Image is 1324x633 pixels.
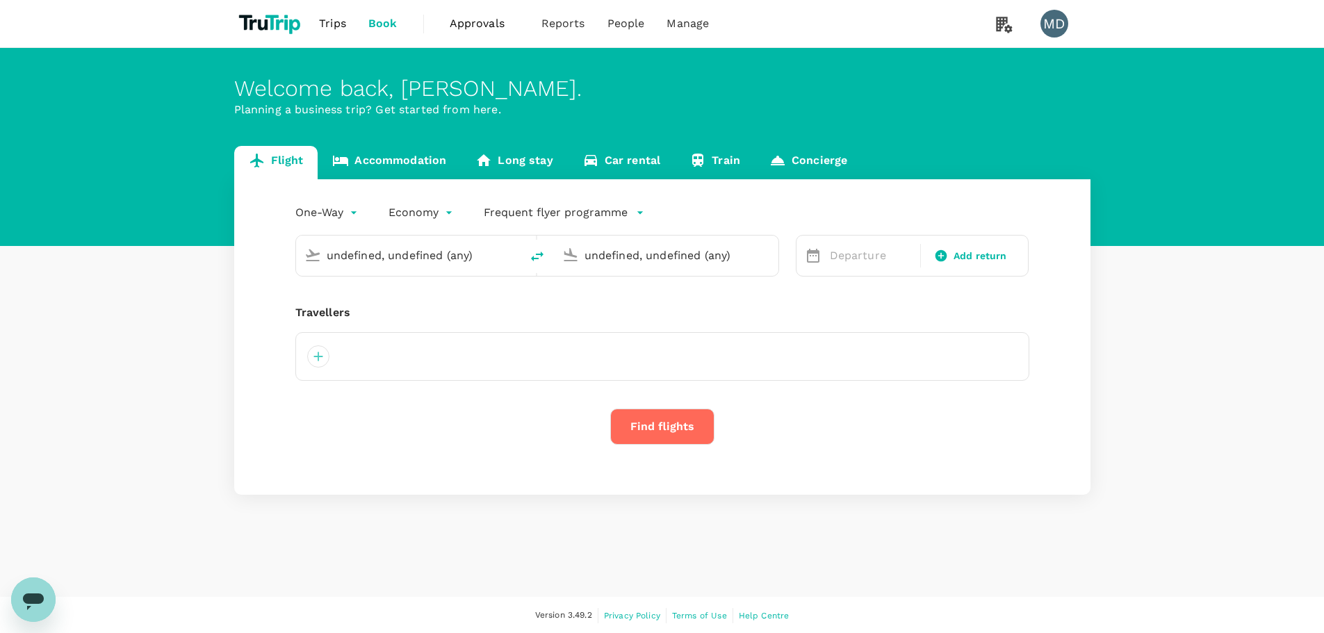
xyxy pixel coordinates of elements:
[234,8,309,39] img: TruTrip logo
[368,15,398,32] span: Book
[319,15,346,32] span: Trips
[234,146,318,179] a: Flight
[1040,10,1068,38] div: MD
[521,240,554,273] button: delete
[234,101,1090,118] p: Planning a business trip? Get started from here.
[450,15,519,32] span: Approvals
[610,409,714,445] button: Find flights
[484,204,628,221] p: Frequent flyer programme
[568,146,676,179] a: Car rental
[295,202,361,224] div: One-Way
[672,608,727,623] a: Terms of Use
[511,254,514,256] button: Open
[484,204,644,221] button: Frequent flyer programme
[672,611,727,620] span: Terms of Use
[739,608,790,623] a: Help Centre
[739,611,790,620] span: Help Centre
[11,577,56,622] iframe: Button to launch messaging window
[234,76,1090,101] div: Welcome back , [PERSON_NAME] .
[461,146,567,179] a: Long stay
[667,15,709,32] span: Manage
[604,608,660,623] a: Privacy Policy
[604,611,660,620] span: Privacy Policy
[327,245,491,266] input: Depart from
[675,146,755,179] a: Train
[769,254,771,256] button: Open
[755,146,862,179] a: Concierge
[541,15,585,32] span: Reports
[318,146,461,179] a: Accommodation
[830,247,912,264] p: Departure
[389,202,456,224] div: Economy
[607,15,645,32] span: People
[295,304,1029,321] div: Travellers
[954,249,1007,263] span: Add return
[535,609,592,623] span: Version 3.49.2
[585,245,749,266] input: Going to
